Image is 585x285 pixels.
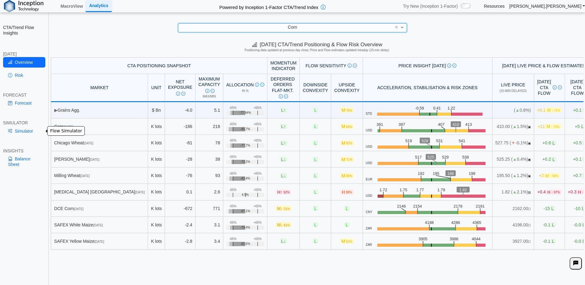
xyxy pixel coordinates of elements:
span: L [344,206,350,211]
td: 527.75 ( -0.1%) [492,135,534,151]
span: -85.7% [240,127,250,131]
span: L [550,222,556,227]
span: 64% [346,125,352,129]
span: [DATE] [94,240,104,243]
td: K lots [148,184,165,200]
text: 397 [398,122,405,127]
span: L [344,222,350,227]
a: [PERSON_NAME].[PERSON_NAME] [509,3,585,9]
span: L [280,157,287,162]
span: H [340,189,353,195]
div: +65% [253,237,262,241]
span: NO FEED: Live data feed not provided for this market. [528,240,531,243]
span: USD [366,161,372,165]
td: ( 0.8%) [492,102,534,118]
span: +0.4 [537,189,562,195]
span: ZAR [366,243,372,247]
span: OPEN: Market session is currently open. [528,125,531,129]
span: ↓ [284,157,286,162]
span: CLOSED: Session finished for the day. [528,191,531,194]
div: INSIGHTS [3,148,45,154]
td: 2.6 [196,184,223,200]
div: Corn [54,124,145,129]
div: +65% [253,188,262,192]
span: H [276,189,291,195]
td: K lots [148,217,165,233]
span: +0.6 [542,140,556,146]
span: ▶ [54,108,58,113]
th: Acceleration, Stabilisation & Risk Zones [363,74,492,102]
span: 92% [283,191,290,194]
th: Live Price [492,74,534,102]
th: Downside Convexity [300,74,331,102]
span: M [275,206,291,211]
span: M [340,124,354,129]
span: 56% [346,174,352,178]
text: 196 [447,171,454,176]
text: 1.77 [416,188,424,192]
a: Analytics [85,0,112,12]
td: 1.82 ( 2.1%) [492,184,534,200]
span: M [340,173,354,178]
span: M [545,124,561,129]
div: SAFEX White Maize [54,222,145,228]
td: 410.00 ( 1.5%) [492,118,534,135]
div: [DATE] [3,51,45,57]
span: ↑ [284,124,286,129]
span: ↑ 72% [551,125,560,129]
span: [DATE] [74,207,83,211]
span: USD [366,194,372,198]
a: Forecast [3,98,45,108]
span: L [313,107,318,113]
div: Deferred Orders FLAT-MKT. [270,76,295,99]
span: NO FEED: Live data feed not provided for this market. [528,207,531,211]
span: M [340,157,354,162]
span: [DATE] [80,174,90,178]
img: Read More [260,83,264,87]
span: (15-min delayed) [500,89,527,93]
span: [DATE] [84,142,93,145]
text: 2154 [413,204,422,209]
td: 3.1 [196,217,223,233]
span: 78% [346,109,352,112]
td: 38 [196,151,223,167]
img: Read More [452,64,456,68]
td: 218 [196,118,223,135]
span: +11 [538,124,561,129]
text: 2146 [397,204,406,209]
span: L [313,206,318,211]
span: L [550,238,556,244]
img: Read More [211,89,215,93]
text: 1.75 [400,188,407,192]
span: in % [242,89,249,93]
td: 3927.00 [492,233,534,250]
a: Resources [484,3,505,9]
div: +65% [253,155,262,159]
span: ↓ [284,173,286,178]
td: 3.4 [196,233,223,250]
td: K lots [148,151,165,167]
span: H [546,189,562,195]
td: 771 [196,200,223,217]
a: Simulator [3,126,45,136]
text: 538 [462,155,469,159]
span: 98% [346,191,352,194]
span: M [340,140,354,146]
span: -15 [543,206,555,211]
span: L [313,173,318,178]
span: 4.5% [242,193,249,197]
td: -28 [165,151,196,167]
text: 195 [433,171,439,176]
div: FORECAST [3,92,45,98]
text: 192 [418,171,424,176]
span: ↓ [281,222,283,227]
span: ↑ [284,140,286,145]
span: L [550,206,555,211]
a: Overview [3,57,45,68]
h2: Powered by Inception 1-Factor CTA/Trend Index [217,2,321,10]
div: +65% [253,122,262,126]
div: SIMULATOR [3,120,45,126]
div: +65% [253,221,262,225]
div: Price Insight [DATE] [366,63,489,68]
span: L [313,140,318,146]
